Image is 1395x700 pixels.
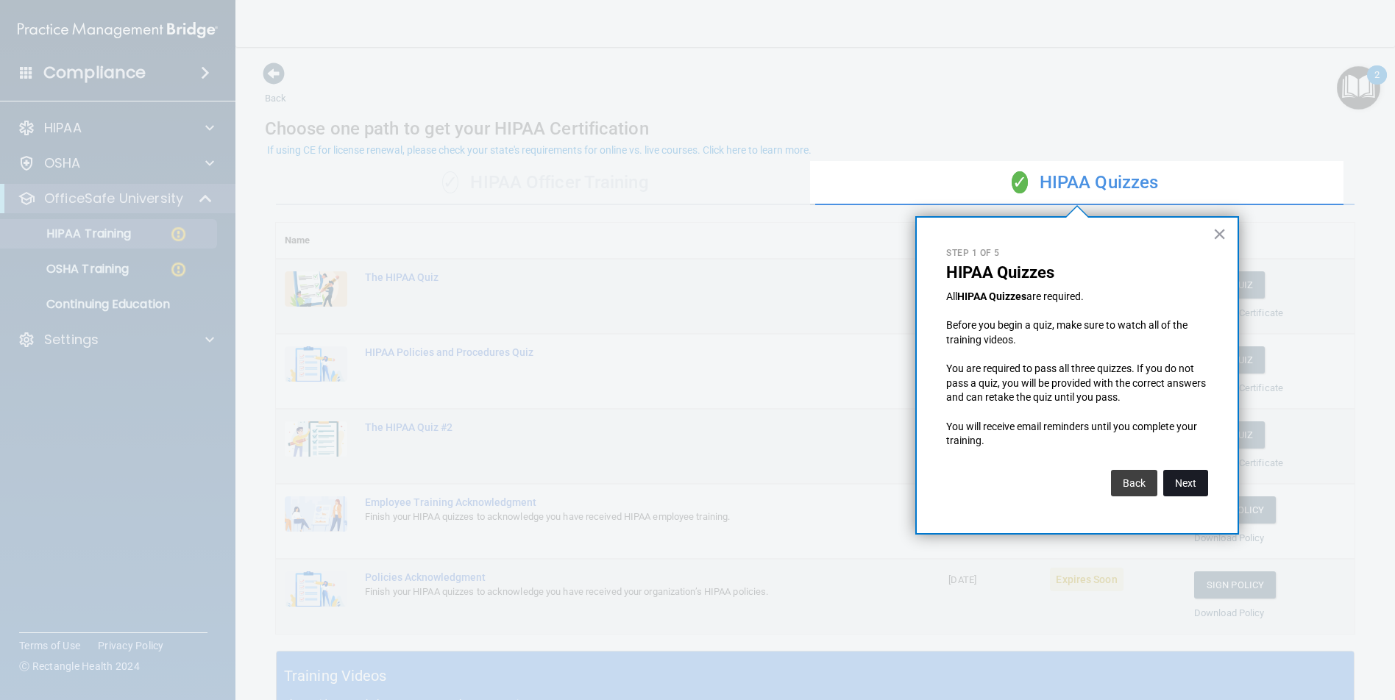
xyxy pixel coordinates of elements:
p: HIPAA Quizzes [946,263,1208,282]
span: All [946,290,957,302]
p: You are required to pass all three quizzes. If you do not pass a quiz, you will be provided with ... [946,362,1208,405]
p: Step 1 of 5 [946,247,1208,260]
span: are required. [1026,290,1084,302]
button: Close [1213,222,1227,246]
strong: HIPAA Quizzes [957,290,1026,302]
button: Back [1111,470,1157,496]
p: Before you begin a quiz, make sure to watch all of the training videos. [946,318,1208,347]
span: ✓ [1012,171,1028,193]
button: Next [1163,470,1208,496]
div: HIPAA Quizzes [815,161,1355,205]
iframe: Drift Widget Chat Controller [1140,596,1377,654]
p: You will receive email reminders until you complete your training. [946,420,1208,449]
